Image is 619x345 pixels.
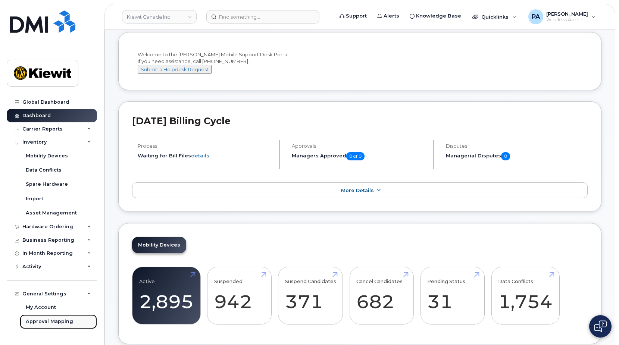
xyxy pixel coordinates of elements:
[138,152,273,159] li: Waiting for Bill Files
[346,152,365,160] span: 0 of 0
[546,17,588,23] span: Wireless Admin
[138,143,273,149] h4: Process
[467,9,522,24] div: Quicklinks
[341,188,374,193] span: More Details
[532,12,540,21] span: PA
[372,9,404,23] a: Alerts
[427,271,478,320] a: Pending Status 31
[546,11,588,17] span: [PERSON_NAME]
[416,12,461,20] span: Knowledge Base
[132,115,588,126] h2: [DATE] Billing Cycle
[384,12,399,20] span: Alerts
[594,320,607,332] img: Open chat
[285,271,336,320] a: Suspend Candidates 371
[346,12,367,20] span: Support
[138,65,212,74] button: Submit a Helpdesk Request
[138,66,212,72] a: Submit a Helpdesk Request
[334,9,372,23] a: Support
[292,152,427,160] h5: Managers Approved
[404,9,466,23] a: Knowledge Base
[356,271,407,320] a: Cancel Candidates 682
[138,51,582,74] div: Welcome to the [PERSON_NAME] Mobile Support Desk Portal If you need assistance, call [PHONE_NUMBER].
[523,9,601,24] div: Paul Andrews
[292,143,427,149] h4: Approvals
[206,10,319,23] input: Find something...
[139,271,194,320] a: Active 2,895
[191,153,209,159] a: details
[214,271,265,320] a: Suspended 942
[132,237,186,253] a: Mobility Devices
[446,143,588,149] h4: Disputes
[498,271,553,320] a: Data Conflicts 1,754
[501,152,510,160] span: 0
[122,10,197,23] a: Kiewit Canada Inc
[446,152,588,160] h5: Managerial Disputes
[481,14,509,20] span: Quicklinks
